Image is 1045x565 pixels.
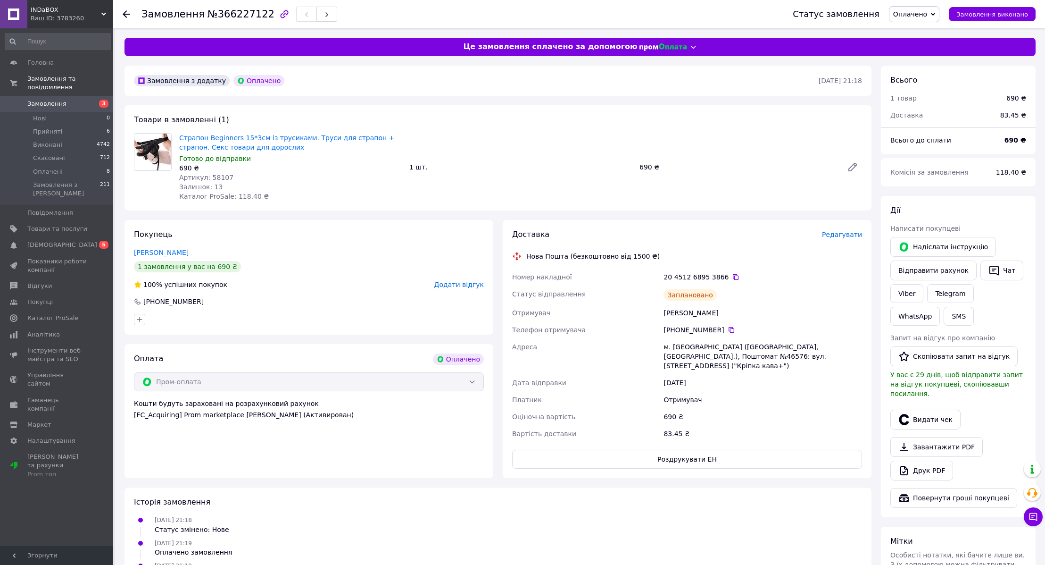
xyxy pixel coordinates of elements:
span: Платник [512,396,542,404]
span: Додати відгук [434,281,484,288]
div: 690 ₴ [1006,93,1026,103]
div: Кошти будуть зараховані на розрахунковий рахунок [134,399,484,420]
span: Запит на відгук про компанію [890,334,995,342]
span: Мітки [890,537,913,546]
time: [DATE] 21:18 [819,77,862,84]
span: Каталог ProSale [27,314,78,322]
span: Залишок: 13 [179,183,223,191]
span: Оплачені [33,168,63,176]
span: Замовлення [27,100,66,108]
div: успішних покупок [134,280,227,289]
div: 690 ₴ [662,408,864,425]
span: Телефон отримувача [512,326,586,334]
div: [PHONE_NUMBER] [663,325,862,335]
span: Відгуки [27,282,52,290]
b: 690 ₴ [1004,136,1026,144]
span: Нові [33,114,47,123]
span: Дії [890,206,900,215]
span: 3 [99,100,108,108]
a: Редагувати [843,158,862,177]
span: 100% [143,281,162,288]
button: Роздрукувати ЕН [512,450,862,469]
a: Viber [890,284,923,303]
a: Друк PDF [890,461,953,481]
span: 8 [107,168,110,176]
span: Скасовані [33,154,65,162]
div: Замовлення з додатку [134,75,230,86]
div: Отримувач [662,391,864,408]
span: Доставка [890,111,923,119]
div: 690 ₴ [636,160,839,174]
span: 118.40 ₴ [996,169,1026,176]
div: Статус замовлення [793,9,879,19]
div: 83.45 ₴ [995,105,1032,126]
div: Оплачено [433,354,484,365]
span: Комісія за замовлення [890,169,969,176]
div: 83.45 ₴ [662,425,864,442]
button: Чат [980,261,1023,280]
div: Оплачено [233,75,284,86]
span: [DATE] 21:19 [155,540,192,547]
div: Ваш ID: 3783260 [31,14,113,23]
div: 690 ₴ [179,163,402,173]
div: 1 шт. [406,160,636,174]
div: Заплановано [663,289,717,301]
span: Замовлення [141,8,205,20]
button: Надіслати інструкцію [890,237,996,257]
button: Видати чек [890,410,961,430]
span: Показники роботи компанії [27,257,87,274]
span: 712 [100,154,110,162]
span: Замовлення та повідомлення [27,75,113,92]
span: Це замовлення сплачено за допомогою [463,42,637,52]
span: У вас є 29 днів, щоб відправити запит на відгук покупцеві, скопіювавши посилання. [890,371,1023,397]
span: INDaBOX [31,6,101,14]
span: [DATE] 21:18 [155,517,192,523]
span: 0 [107,114,110,123]
div: 1 замовлення у вас на 690 ₴ [134,261,241,272]
div: [DATE] [662,374,864,391]
span: 4742 [97,141,110,149]
span: Прийняті [33,127,62,136]
span: Аналітика [27,330,60,339]
span: Налаштування [27,437,75,445]
span: Номер накладної [512,273,572,281]
input: Пошук [5,33,111,50]
a: Telegram [927,284,973,303]
span: Замовлення з [PERSON_NAME] [33,181,100,198]
span: Інструменти веб-майстра та SEO [27,346,87,363]
span: Редагувати [822,231,862,238]
span: Замовлення виконано [956,11,1028,18]
span: Маркет [27,421,51,429]
button: Чат з покупцем [1024,507,1043,526]
span: Адреса [512,343,537,351]
span: Всього [890,76,917,84]
span: 6 [107,127,110,136]
div: 20 4512 6895 3866 [663,272,862,282]
img: Страпон Beginners 15*3см із трусиками. Труси для страпон + страпон. Секс товари для дорослих [134,134,171,170]
span: Покупець [134,230,173,239]
span: Статус відправлення [512,290,586,298]
span: Гаманець компанії [27,396,87,413]
span: Артикул: 58107 [179,174,233,181]
div: Нова Пошта (безкоштовно від 1500 ₴) [524,252,662,261]
span: Повідомлення [27,209,73,217]
button: Повернути гроші покупцеві [890,488,1017,508]
button: SMS [944,307,974,326]
span: Каталог ProSale: 118.40 ₴ [179,193,269,200]
button: Замовлення виконано [949,7,1036,21]
span: №366227122 [207,8,274,20]
span: Головна [27,59,54,67]
a: Страпон Beginners 15*3см із трусиками. Труси для страпон + страпон. Секс товари для дорослих [179,134,394,151]
div: [PERSON_NAME] [662,304,864,321]
span: Товари в замовленні (1) [134,115,229,124]
span: [PERSON_NAME] та рахунки [27,453,87,479]
a: WhatsApp [890,307,940,326]
span: Всього до сплати [890,136,951,144]
span: Управління сайтом [27,371,87,388]
span: Оціночна вартість [512,413,575,421]
span: Готово до відправки [179,155,251,162]
span: Покупці [27,298,53,306]
span: Товари та послуги [27,225,87,233]
button: Відправити рахунок [890,261,977,280]
span: Історія замовлення [134,498,210,506]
